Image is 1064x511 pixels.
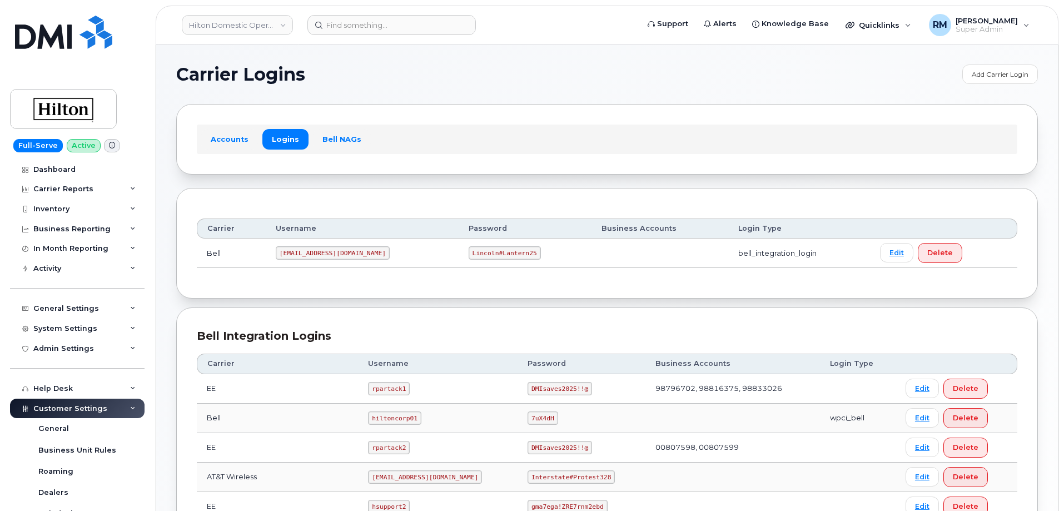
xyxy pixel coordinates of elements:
[962,65,1038,84] a: Add Carrier Login
[906,467,939,487] a: Edit
[368,411,421,425] code: hiltoncorp01
[645,374,820,404] td: 98796702, 98816375, 98833026
[459,219,591,239] th: Password
[358,354,518,374] th: Username
[518,354,645,374] th: Password
[262,129,309,149] a: Logins
[880,243,913,262] a: Edit
[953,413,978,423] span: Delete
[201,129,258,149] a: Accounts
[197,463,358,492] td: AT&T Wireless
[197,219,266,239] th: Carrier
[645,433,820,463] td: 00807598, 00807599
[197,354,358,374] th: Carrier
[1016,463,1056,503] iframe: Messenger Launcher
[820,354,896,374] th: Login Type
[266,219,459,239] th: Username
[368,441,410,454] code: rpartack2
[918,243,962,263] button: Delete
[728,239,870,268] td: bell_integration_login
[197,433,358,463] td: EE
[906,408,939,428] a: Edit
[197,328,1017,344] div: Bell Integration Logins
[197,404,358,433] td: Bell
[176,66,305,83] span: Carrier Logins
[906,438,939,457] a: Edit
[197,374,358,404] td: EE
[927,247,953,258] span: Delete
[645,354,820,374] th: Business Accounts
[943,438,988,458] button: Delete
[906,379,939,398] a: Edit
[943,408,988,428] button: Delete
[943,467,988,487] button: Delete
[820,404,896,433] td: wpci_bell
[528,382,592,395] code: DMIsaves2025!!@
[528,441,592,454] code: DMIsaves2025!!@
[953,442,978,453] span: Delete
[953,383,978,394] span: Delete
[313,129,371,149] a: Bell NAGs
[528,470,615,484] code: Interstate#Protest328
[591,219,728,239] th: Business Accounts
[469,246,541,260] code: Lincoln#Lantern25
[368,470,482,484] code: [EMAIL_ADDRESS][DOMAIN_NAME]
[953,472,978,482] span: Delete
[276,246,390,260] code: [EMAIL_ADDRESS][DOMAIN_NAME]
[368,382,410,395] code: rpartack1
[197,239,266,268] td: Bell
[528,411,558,425] code: 7uX4dH
[728,219,870,239] th: Login Type
[943,379,988,399] button: Delete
